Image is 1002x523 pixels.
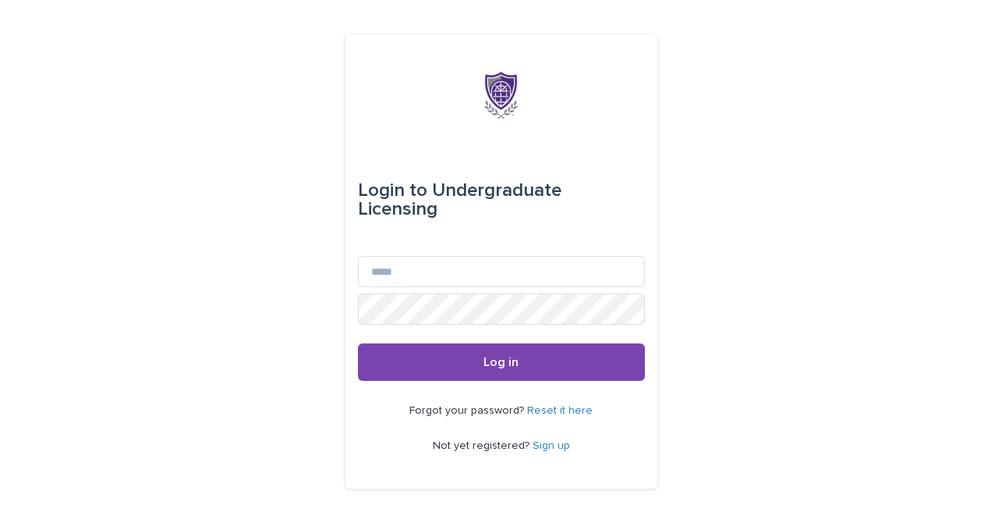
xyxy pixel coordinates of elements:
[358,343,645,381] button: Log in
[533,440,570,451] a: Sign up
[527,405,593,416] a: Reset it here
[483,356,519,368] span: Log in
[409,405,527,416] span: Forgot your password?
[358,181,427,200] span: Login to
[433,440,533,451] span: Not yet registered?
[358,169,645,231] div: Undergraduate Licensing
[484,72,519,119] img: x6gApCqSSRW4kcS938hP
